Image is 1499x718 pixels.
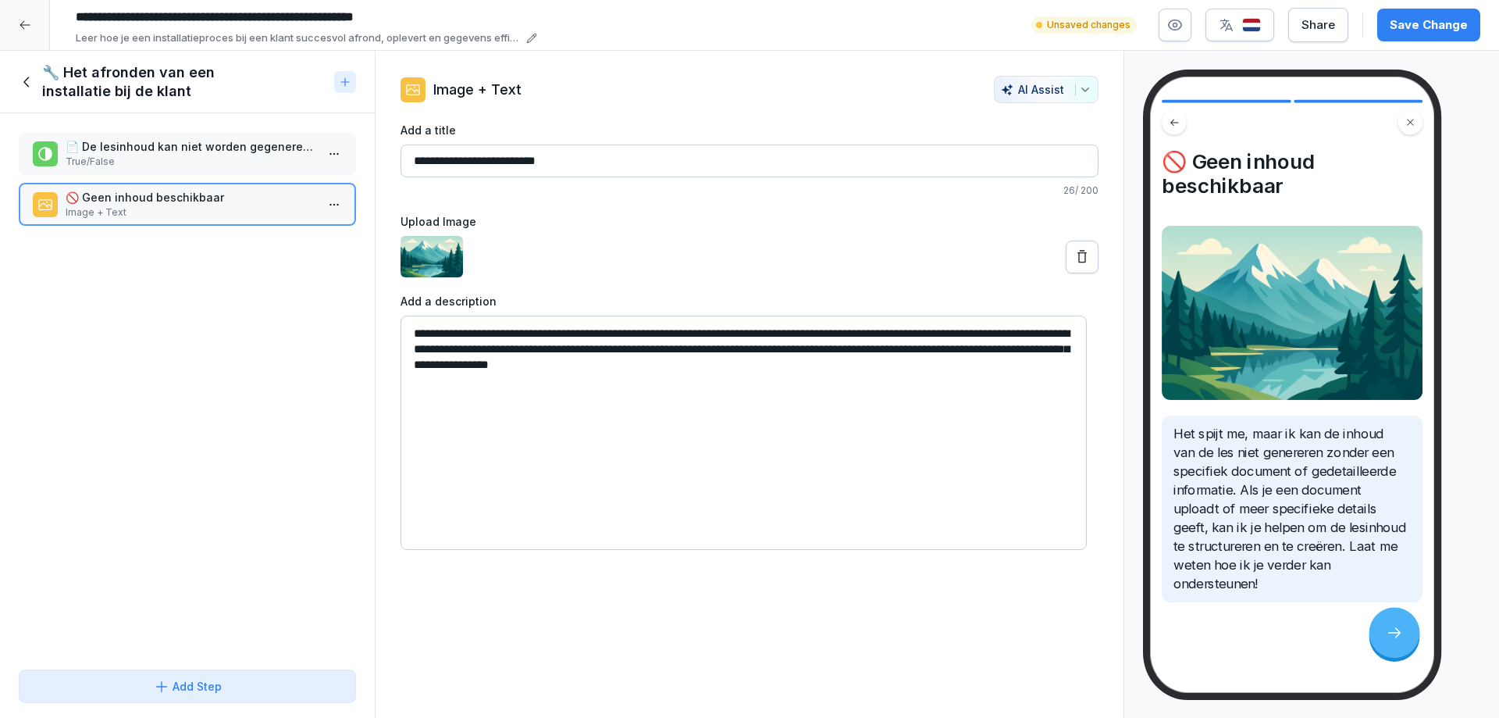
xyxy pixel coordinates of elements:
button: AI Assist [994,76,1098,103]
h4: 🚫 Geen inhoud beschikbaar [1162,149,1422,198]
img: nl.svg [1242,18,1261,33]
div: 🚫 Geen inhoud beschikbaarImage + Text [19,183,356,226]
p: True/False [66,155,315,169]
button: Share [1288,8,1348,42]
div: Share [1301,16,1335,34]
img: fhemwekn8rh3asjvze356hky.png [401,236,463,277]
p: Leer hoe je een installatieproces bij een klant succesvol afrond, oplevert en gegevens efficiënt ... [76,30,522,46]
div: Save Change [1390,16,1468,34]
img: Image and Text preview image [1162,226,1422,400]
p: 📄 De lesinhoud kan niet worden gegenereerd zonder een specifiek document of gedetailleerde inform... [66,138,315,155]
label: Upload Image [401,213,1098,230]
button: Add Step [19,670,356,703]
p: 🚫 Geen inhoud beschikbaar [66,189,315,205]
h1: 🔧 Het afronden van een installatie bij de klant [42,63,328,101]
button: Save Change [1377,9,1480,41]
p: Unsaved changes [1047,18,1130,32]
div: AI Assist [1001,83,1091,96]
div: 📄 De lesinhoud kan niet worden gegenereerd zonder een specifiek document of gedetailleerde inform... [19,132,356,175]
label: Add a description [401,293,1098,309]
p: Image + Text [433,79,522,100]
p: Image + Text [66,205,315,220]
label: Add a title [401,122,1098,138]
div: Add Step [154,678,222,695]
p: 26 / 200 [401,184,1098,198]
p: Het spijt me, maar ik kan de inhoud van de les niet genereren zonder een specifiek document of ge... [1173,424,1411,594]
